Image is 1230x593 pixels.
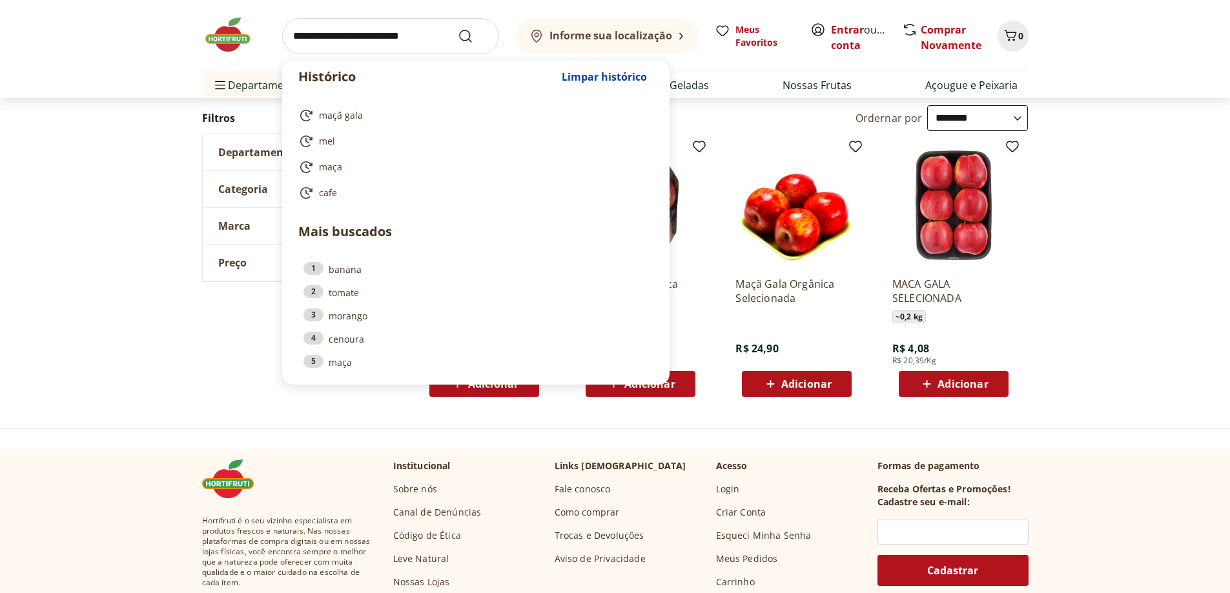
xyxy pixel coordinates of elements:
input: search [282,18,499,54]
a: 3morango [303,308,648,323]
a: Comprar Novamente [921,23,981,52]
span: Preço [218,256,247,269]
a: Maçã Gala Orgânica Selecionada [735,277,858,305]
a: maçã gala [298,108,648,123]
button: Preço [203,245,396,281]
p: Institucional [393,459,451,472]
a: maça [298,159,648,175]
a: Sobre nós [393,483,437,496]
button: Menu [212,70,228,101]
img: MACA GALA SELECIONADA [892,144,1015,266]
span: Adicionar [938,379,988,389]
span: Adicionar [468,379,518,389]
span: Adicionar [624,379,675,389]
a: Fale conosco [555,483,611,496]
p: Histórico [298,68,555,86]
span: cafe [319,186,337,199]
button: Marca [203,208,396,244]
span: maça [319,161,342,174]
span: Departamentos [212,70,305,101]
a: Leve Natural [393,552,449,565]
span: Marca [218,219,251,232]
h3: Receba Ofertas e Promoções! [877,483,1010,496]
a: Criar Conta [716,506,766,519]
div: 3 [303,308,323,321]
img: Hortifruti [202,15,267,54]
span: Meus Favoritos [735,23,795,49]
h2: Filtros [202,105,397,131]
button: Limpar histórico [555,61,653,92]
a: Meus Favoritos [715,23,795,49]
span: ~ 0,2 kg [892,310,926,323]
span: Categoria [218,183,268,196]
a: Canal de Denúncias [393,506,482,519]
label: Ordernar por [856,111,923,125]
a: Trocas e Devoluções [555,529,644,542]
p: Acesso [716,459,748,472]
button: Submit Search [458,28,489,44]
a: mel [298,134,648,149]
button: Departamento [203,134,396,170]
a: Criar conta [831,23,902,52]
a: 4cenoura [303,332,648,346]
button: Categoria [203,171,396,207]
div: 2 [303,285,323,298]
span: Adicionar [781,379,832,389]
span: mel [319,135,335,148]
a: 5maça [303,355,648,369]
span: R$ 20,39/Kg [892,356,936,366]
a: Entrar [831,23,864,37]
span: 0 [1018,30,1023,42]
span: Departamento [218,146,294,159]
img: Maçã Gala Orgânica Selecionada [735,144,858,266]
button: Adicionar [899,371,1009,397]
span: ou [831,22,888,53]
a: Açougue e Peixaria [925,77,1018,93]
img: Hortifruti [202,459,267,498]
div: 5 [303,355,323,368]
a: Meus Pedidos [716,552,778,565]
span: maçã gala [319,109,363,122]
a: MACA GALA SELECIONADA [892,277,1015,305]
a: Carrinho [716,576,755,588]
a: Como comprar [555,506,620,519]
span: R$ 24,90 [735,341,778,356]
p: Mais buscados [298,222,653,241]
h3: Cadastre seu e-mail: [877,496,970,508]
b: Informe sua localização [549,28,672,43]
a: Esqueci Minha Senha [716,529,812,542]
a: Nossas Lojas [393,576,450,588]
a: Código de Ética [393,529,461,542]
span: R$ 4,08 [892,341,929,356]
span: Cadastrar [927,565,978,576]
a: 2tomate [303,285,648,299]
p: Formas de pagamento [877,459,1029,472]
p: Links [DEMOGRAPHIC_DATA] [555,459,686,472]
div: 1 [303,262,323,275]
div: 4 [303,332,323,345]
button: Cadastrar [877,555,1029,586]
span: Limpar histórico [562,72,647,82]
a: Aviso de Privacidade [555,552,646,565]
a: cafe [298,185,648,201]
button: Carrinho [998,21,1029,52]
button: Adicionar [742,371,852,397]
a: 1banana [303,262,648,276]
span: Hortifruti é o seu vizinho especialista em produtos frescos e naturais. Nas nossas plataformas de... [202,516,373,588]
a: Login [716,483,740,496]
a: Nossas Frutas [783,77,852,93]
button: Informe sua localização [515,18,699,54]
